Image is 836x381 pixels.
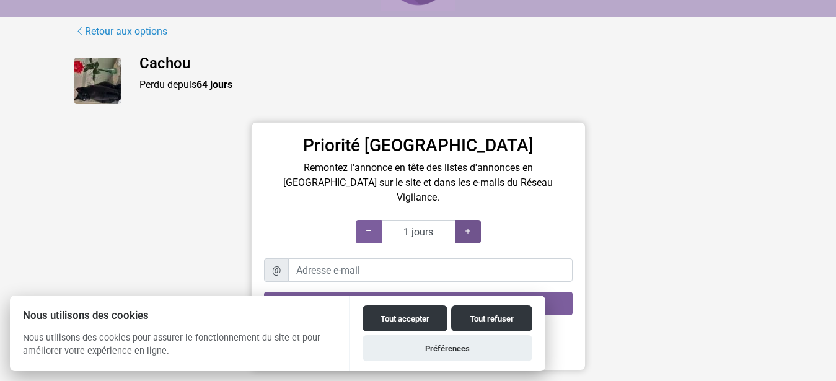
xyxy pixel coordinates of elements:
[363,335,532,361] button: Préférences
[139,55,762,72] h4: Cachou
[10,310,349,322] h2: Nous utilisons des cookies
[10,331,349,367] p: Nous utilisons des cookies pour assurer le fonctionnement du site et pour améliorer votre expérie...
[363,305,447,331] button: Tout accepter
[264,292,573,315] button: Valider ·2,54 €
[288,258,573,282] input: Adresse e-mail
[139,77,762,92] p: Perdu depuis
[264,160,573,205] p: Remontez l'annonce en tête des listes d'annonces en [GEOGRAPHIC_DATA] sur le site et dans les e-m...
[264,135,573,156] h3: Priorité [GEOGRAPHIC_DATA]
[74,24,168,40] a: Retour aux options
[196,79,232,90] strong: 64 jours
[451,305,532,331] button: Tout refuser
[264,258,289,282] span: @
